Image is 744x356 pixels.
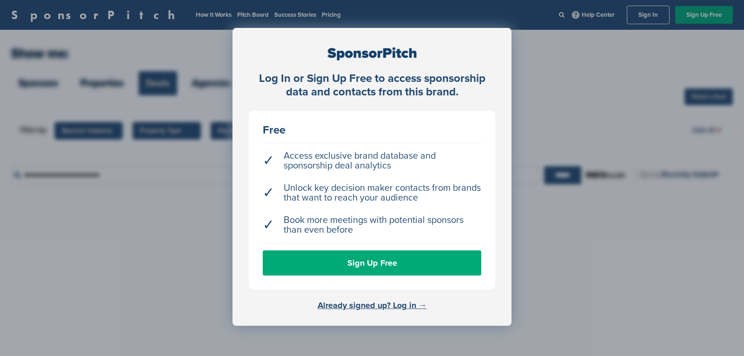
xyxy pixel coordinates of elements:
li: Book more meetings with potential sponsors than even before [263,211,481,240]
span: ✓ [263,220,274,230]
span: ✓ [263,156,274,166]
iframe: Button to launch messaging window [707,319,737,349]
a: Already signed up? Log in → [318,300,427,310]
li: Unlock key decision maker contacts from brands that want to reach your audience [263,179,481,208]
a: Sign Up Free [263,250,481,275]
div: Free [263,125,481,136]
span: ✓ [263,188,274,198]
li: Access exclusive brand database and sponsorship deal analytics [263,147,481,175]
div: Log In or Sign Up Free to access sponsorship data and contacts from this brand. [249,72,495,99]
